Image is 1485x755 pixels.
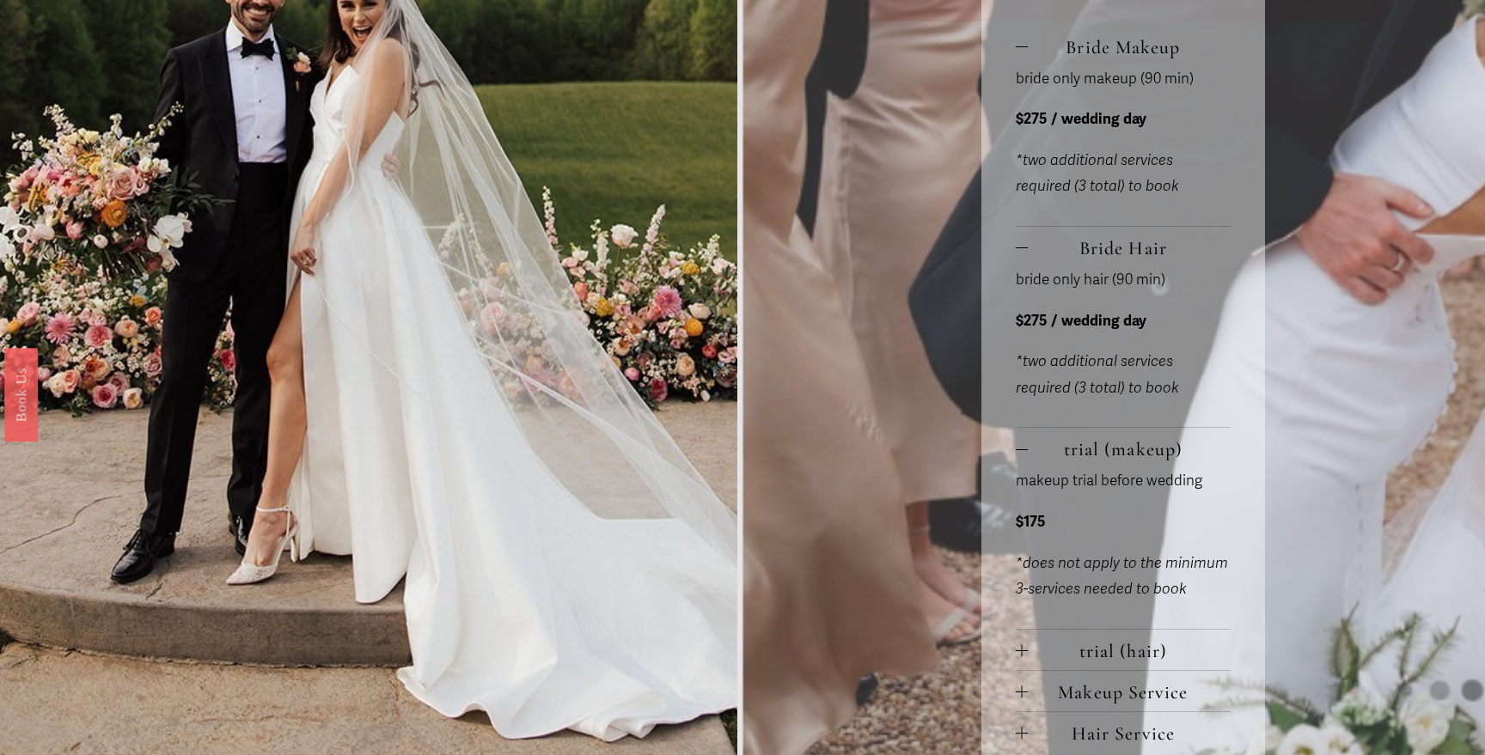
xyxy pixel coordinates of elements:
div: Bride Hair [1016,267,1231,427]
span: Makeup Service [1028,681,1231,703]
p: makeup trial before wedding [1016,468,1231,495]
button: trial (makeup) [1016,428,1231,468]
button: Bride Hair [1016,227,1231,267]
strong: $175 [1016,513,1046,531]
p: bride only hair (90 min) [1016,267,1231,294]
span: trial (makeup) [1028,438,1231,460]
span: trial (hair) [1028,640,1231,662]
em: *does not apply to the minimum 3-services needed to book [1016,554,1228,599]
strong: $275 / wedding day [1016,312,1146,330]
em: *two additional services required (3 total) to book [1016,151,1179,196]
strong: $275 / wedding day [1016,110,1146,128]
em: *two additional services required (3 total) to book [1016,352,1179,397]
button: Hair Service [1016,712,1231,752]
div: Bride Makeup [1016,66,1231,226]
button: Makeup Service [1016,671,1231,711]
button: trial (hair) [1016,630,1231,670]
p: bride only makeup (90 min) [1016,66,1231,93]
button: Bride Makeup [1016,26,1231,66]
div: trial (makeup) [1016,468,1231,628]
span: Bride Hair [1028,237,1231,259]
span: Hair Service [1028,722,1231,745]
span: Bride Makeup [1028,36,1231,58]
a: Book Us [4,347,38,441]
